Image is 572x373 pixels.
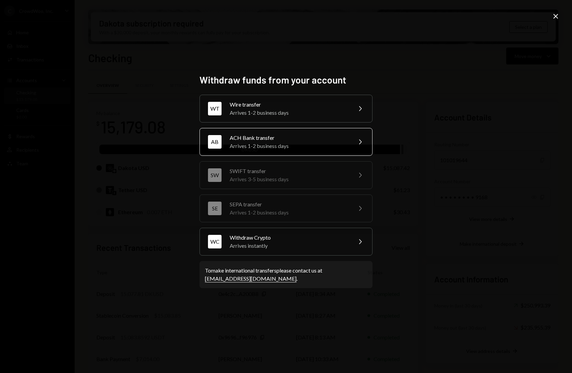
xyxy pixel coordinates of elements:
div: Arrives 1-2 business days [230,208,348,217]
button: SWSWIFT transferArrives 3-5 business days [199,161,373,189]
div: SE [208,202,222,215]
div: SEPA transfer [230,200,348,208]
div: ACH Bank transfer [230,134,348,142]
div: Arrives 1-2 business days [230,142,348,150]
div: SWIFT transfer [230,167,348,175]
button: WTWire transferArrives 1-2 business days [199,95,373,123]
div: Arrives instantly [230,242,348,250]
h2: Withdraw funds from your account [199,73,373,87]
div: WC [208,235,222,248]
div: Withdraw Crypto [230,234,348,242]
div: WT [208,102,222,115]
div: Wire transfer [230,100,348,109]
button: WCWithdraw CryptoArrives instantly [199,228,373,256]
div: Arrives 3-5 business days [230,175,348,183]
div: To make international transfers please contact us at . [205,266,367,283]
a: [EMAIL_ADDRESS][DOMAIN_NAME] [205,275,297,282]
button: ABACH Bank transferArrives 1-2 business days [199,128,373,156]
div: SW [208,168,222,182]
button: SESEPA transferArrives 1-2 business days [199,194,373,222]
div: Arrives 1-2 business days [230,109,348,117]
div: AB [208,135,222,149]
